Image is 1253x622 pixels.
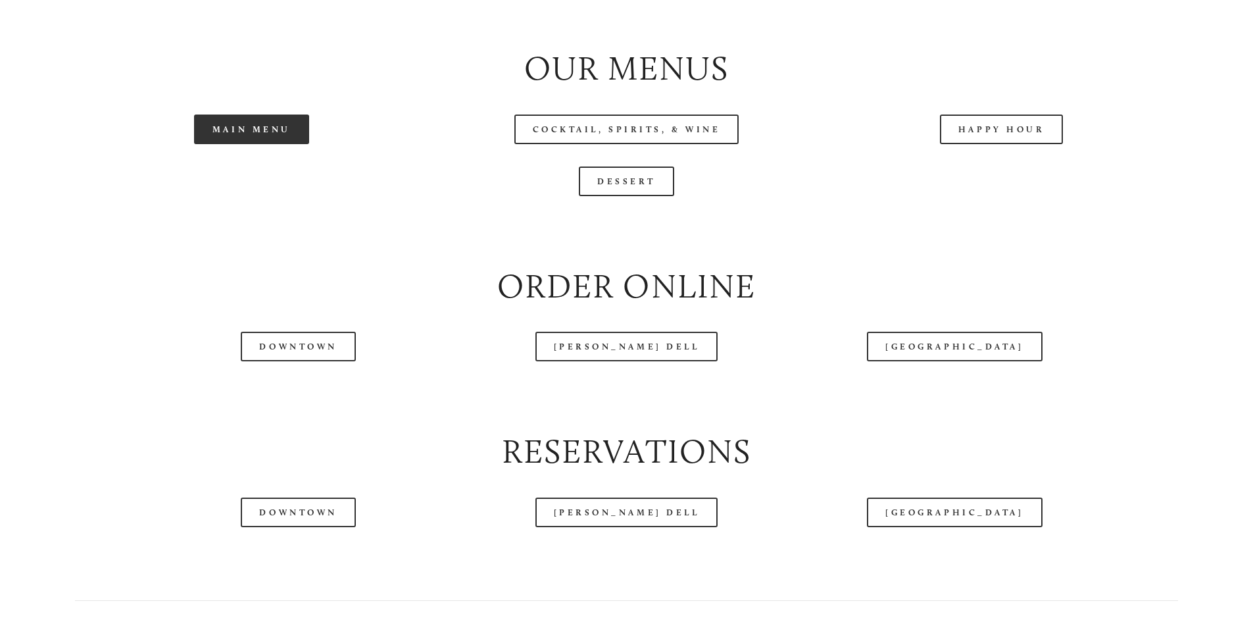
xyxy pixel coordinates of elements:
[241,498,355,527] a: Downtown
[535,498,718,527] a: [PERSON_NAME] Dell
[75,428,1177,475] h2: Reservations
[535,332,718,361] a: [PERSON_NAME] Dell
[194,115,309,144] a: Main Menu
[867,332,1042,361] a: [GEOGRAPHIC_DATA]
[241,332,355,361] a: Downtown
[940,115,1064,144] a: Happy Hour
[579,167,674,196] a: Dessert
[514,115,739,144] a: Cocktail, Spirits, & Wine
[75,263,1177,310] h2: Order Online
[867,498,1042,527] a: [GEOGRAPHIC_DATA]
